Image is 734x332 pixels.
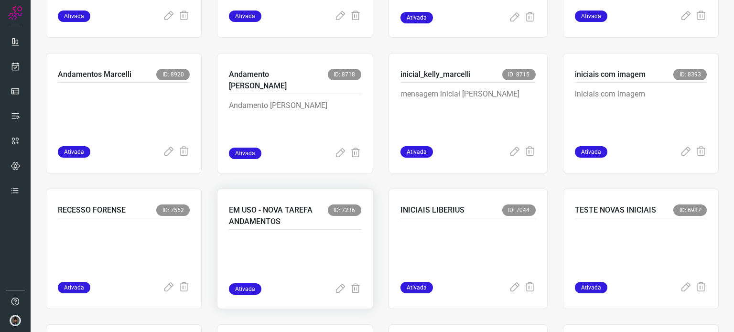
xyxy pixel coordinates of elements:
span: ID: 8920 [156,69,190,80]
p: INICIAIS LIBERIUS [400,204,464,216]
span: ID: 8715 [502,69,536,80]
img: Logo [8,6,22,20]
p: inicial_kelly_marcelli [400,69,471,80]
span: ID: 7552 [156,204,190,216]
p: RECESSO FORENSE [58,204,126,216]
span: Ativada [400,282,433,293]
p: iniciais com imagem [575,88,707,136]
span: Ativada [229,11,261,22]
span: ID: 7236 [328,204,361,216]
span: Ativada [575,11,607,22]
span: Ativada [575,146,607,158]
span: Ativada [229,148,261,159]
span: ID: 8718 [328,69,361,80]
p: iniciais com imagem [575,69,646,80]
p: Andamentos Marcelli [58,69,131,80]
p: Andamento [PERSON_NAME] [229,100,361,148]
p: TESTE NOVAS INICIAIS [575,204,656,216]
p: EM USO - NOVA TAREFA ANDAMENTOS [229,204,327,227]
span: Ativada [58,282,90,293]
span: Ativada [575,282,607,293]
p: mensagem inicial [PERSON_NAME] [400,88,536,136]
span: Ativada [229,283,261,295]
span: Ativada [58,146,90,158]
span: Ativada [58,11,90,22]
span: Ativada [400,12,433,23]
img: d44150f10045ac5288e451a80f22ca79.png [10,315,21,326]
p: Andamento [PERSON_NAME] [229,69,327,92]
span: ID: 7044 [502,204,536,216]
span: Ativada [400,146,433,158]
span: ID: 6987 [673,204,707,216]
span: ID: 8393 [673,69,707,80]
